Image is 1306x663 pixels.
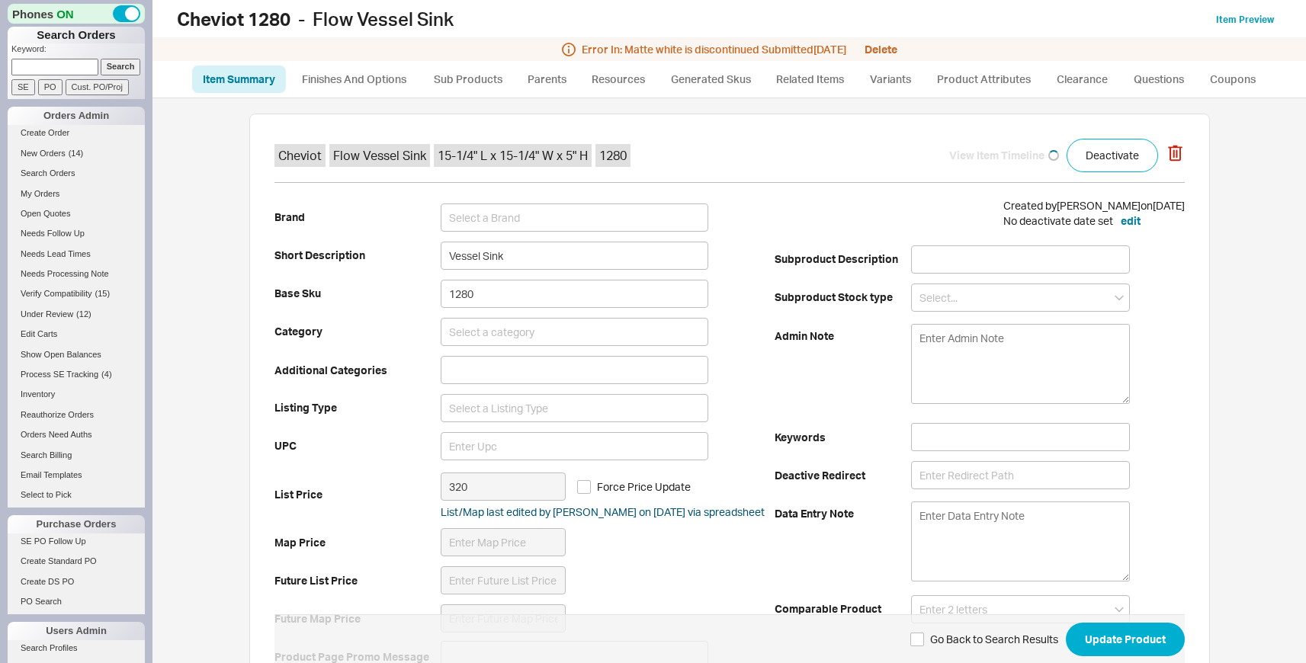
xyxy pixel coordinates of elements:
input: Select a Listing Type [441,394,708,422]
span: No deactivate date set [1003,214,1113,227]
a: Parents [516,66,577,93]
h1: Search Orders [8,27,145,43]
a: Related Items [765,66,855,93]
a: Search Billing [8,447,145,463]
input: Enter Redirect Path [911,461,1130,489]
span: Update Product [1085,630,1166,649]
a: Show Open Balances [8,347,145,363]
span: Needs Follow Up [21,229,85,238]
span: Under Review [21,309,73,319]
input: Select a category [441,318,708,346]
a: Reauthorize Orders [8,407,145,423]
button: Update Product [1066,623,1185,656]
a: Create DS PO [8,574,145,590]
span: ( 4 ) [101,370,111,379]
span: ( 12 ) [76,309,91,319]
a: Resources [580,66,656,93]
input: Enter Sku [441,280,708,308]
div: List/Map last edited by [PERSON_NAME] on [DATE] via spreadsheet [441,504,765,520]
a: Item Preview [1216,14,1274,25]
span: Go Back to Search Results [930,632,1058,647]
b: Keywords [775,430,911,445]
a: Item Summary [192,66,286,93]
a: New Orders(14) [8,146,145,162]
input: Go Back to Search Results [910,633,924,646]
a: Create Standard PO [8,553,145,569]
a: PO Search [8,594,145,610]
a: Edit Carts [8,326,145,342]
div: Users Admin [8,622,145,640]
a: Email Templates [8,467,145,483]
b: Category [274,324,441,339]
a: Orders Need Auths [8,427,145,443]
b: Admin Note [775,328,911,344]
a: Open Quotes [8,206,145,222]
input: Enter List Price [441,472,566,501]
span: Needs Processing Note [21,269,109,278]
b: Base Sku [274,286,441,301]
b: Map Price [274,535,441,550]
input: Select a Brand [441,203,708,232]
b: Subproduct Stock type [775,290,911,305]
input: Force Price Update [577,480,591,494]
div: Created by [PERSON_NAME] on [DATE] [1003,198,1185,213]
span: Error In: Matte white is discontinued Submitted [DATE] [582,43,846,56]
span: - [298,8,305,30]
input: Enter Future Map Price [441,604,566,633]
svg: open menu [1115,295,1124,301]
span: 1280 [595,144,631,167]
a: Needs Lead Times [8,246,145,262]
span: ( 14 ) [69,149,84,158]
button: View Item Timeline [949,148,1059,163]
input: Enter Upc [441,432,708,460]
b: Future List Price [274,573,441,588]
input: Enter Future List Price [441,566,566,594]
b: Cheviot 1280 [177,8,290,30]
a: Finishes And Options [289,66,419,93]
input: Cust. PO/Proj [66,79,129,95]
span: 15-1/4" L x 15-1/4" W x 5" H [434,144,592,167]
a: Needs Processing Note [8,266,145,282]
a: Inventory [8,386,145,402]
span: New Orders [21,149,66,158]
a: Clearance [1045,66,1118,93]
input: PO [38,79,63,95]
span: ( 15 ) [95,289,111,298]
b: Brand [274,210,441,225]
a: Process SE Tracking(4) [8,367,145,383]
span: Flow Vessel Sink [313,8,454,30]
b: UPC [274,438,441,453]
b: Future Map Price [274,611,441,626]
a: Questions [1121,66,1195,93]
b: Subproduct Description [775,251,911,267]
span: Process SE Tracking [21,370,98,379]
a: My Orders [8,186,145,202]
button: edit [1121,213,1141,229]
p: Keyword: [11,43,145,59]
b: List Price [274,487,441,502]
a: Variants [858,66,923,93]
a: Product Attributes [926,66,1042,93]
span: Flow Vessel Sink [329,144,430,167]
b: Listing Type [274,400,441,415]
span: Cheviot [274,144,326,167]
span: ON [56,6,74,22]
a: Needs Follow Up [8,226,145,242]
span: Deactivate [1086,146,1139,165]
input: Enter Short Description [441,242,708,270]
b: Comparable Product [775,601,911,617]
a: Verify Compatibility(15) [8,286,145,302]
input: Select... [911,283,1130,312]
b: Data Entry Note [775,506,911,521]
input: Search [101,59,141,75]
a: Search Orders [8,165,145,181]
input: Enter Map Price [441,528,566,556]
input: Enter 2 letters [911,595,1130,623]
b: Deactive Redirect [775,468,911,483]
a: SE PO Follow Up [8,533,145,549]
svg: open menu [1115,607,1124,613]
a: Select to Pick [8,487,145,503]
b: Additional Categories [274,363,441,378]
button: Deactivate [1067,139,1158,172]
a: Create Order [8,125,145,141]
